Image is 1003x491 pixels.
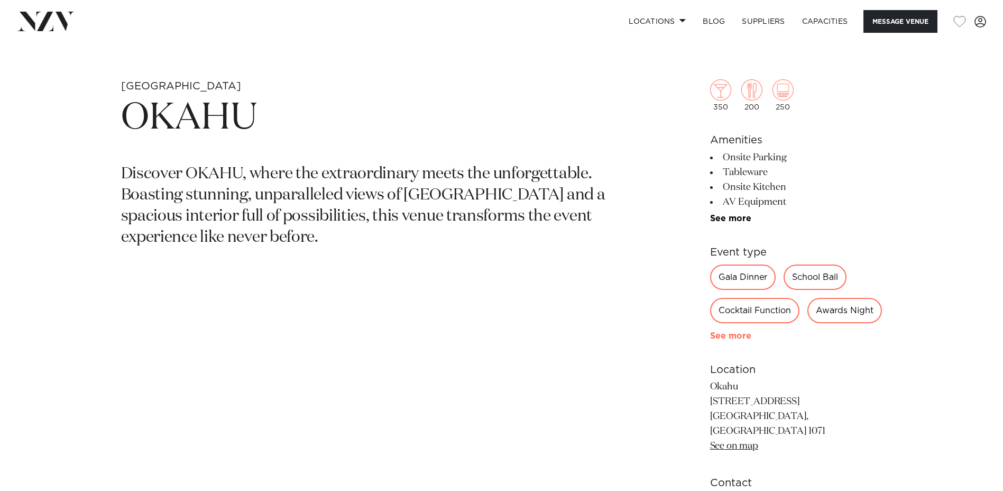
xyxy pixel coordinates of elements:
div: 350 [710,79,731,111]
img: theatre.png [772,79,794,101]
li: Onsite Parking [710,150,882,165]
li: Onsite Kitchen [710,180,882,195]
p: Okahu [STREET_ADDRESS] [GEOGRAPHIC_DATA], [GEOGRAPHIC_DATA] 1071 [710,380,882,453]
div: Gala Dinner [710,265,776,290]
div: 250 [772,79,794,111]
li: AV Equipment [710,195,882,210]
div: Cocktail Function [710,298,799,323]
a: Locations [620,10,694,33]
div: Awards Night [807,298,882,323]
h6: Location [710,362,882,378]
img: nzv-logo.png [17,12,75,31]
h6: Amenities [710,132,882,148]
div: 200 [741,79,762,111]
a: Capacities [794,10,857,33]
p: Discover OKAHU, where the extraordinary meets the unforgettable. Boasting stunning, unparalleled ... [121,164,635,249]
h1: OKAHU [121,94,635,143]
a: See on map [710,441,758,451]
a: BLOG [694,10,733,33]
a: SUPPLIERS [733,10,793,33]
div: School Ball [784,265,846,290]
li: Tableware [710,165,882,180]
button: Message Venue [863,10,937,33]
img: cocktail.png [710,79,731,101]
h6: Contact [710,475,882,491]
small: [GEOGRAPHIC_DATA] [121,81,241,92]
img: dining.png [741,79,762,101]
h6: Event type [710,244,882,260]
